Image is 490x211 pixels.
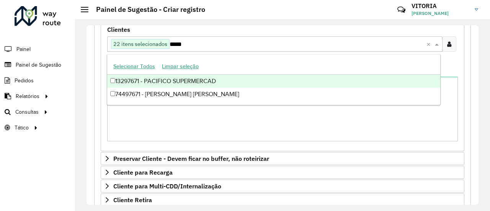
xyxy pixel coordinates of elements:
a: Cliente para Recarga [101,166,464,179]
span: Cliente para Multi-CDD/Internalização [113,183,221,189]
span: Relatórios [16,92,39,100]
span: [PERSON_NAME] [412,10,469,17]
label: Clientes [107,25,130,34]
span: Cliente para Recarga [113,169,173,175]
button: Selecionar Todos [110,61,158,72]
div: 74497671 - [PERSON_NAME] [PERSON_NAME] [107,88,440,101]
div: Priorizar Cliente - Não podem ficar no buffer [101,23,464,151]
span: 22 itens selecionados [111,39,169,49]
span: Painel de Sugestão [16,61,61,69]
span: Pedidos [15,77,34,85]
h3: VITORIA [412,2,469,10]
small: Clientes que não podem ficar no Buffer – Máximo 50 PDVS [107,53,247,60]
span: Tático [15,124,29,132]
a: Cliente Retira [101,193,464,206]
span: Painel [16,45,31,53]
a: Preservar Cliente - Devem ficar no buffer, não roteirizar [101,152,464,165]
span: Preservar Cliente - Devem ficar no buffer, não roteirizar [113,155,269,162]
button: Limpar seleção [158,61,202,72]
a: Cliente para Multi-CDD/Internalização [101,180,464,193]
div: 13297671 - PACIFICO SUPERMERCAD [107,75,440,88]
h2: Painel de Sugestão - Criar registro [88,5,205,14]
a: Contato Rápido [393,2,410,18]
ng-dropdown-panel: Options list [107,54,440,105]
span: Clear all [426,39,433,49]
span: Cliente Retira [113,197,152,203]
span: Consultas [15,108,39,116]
